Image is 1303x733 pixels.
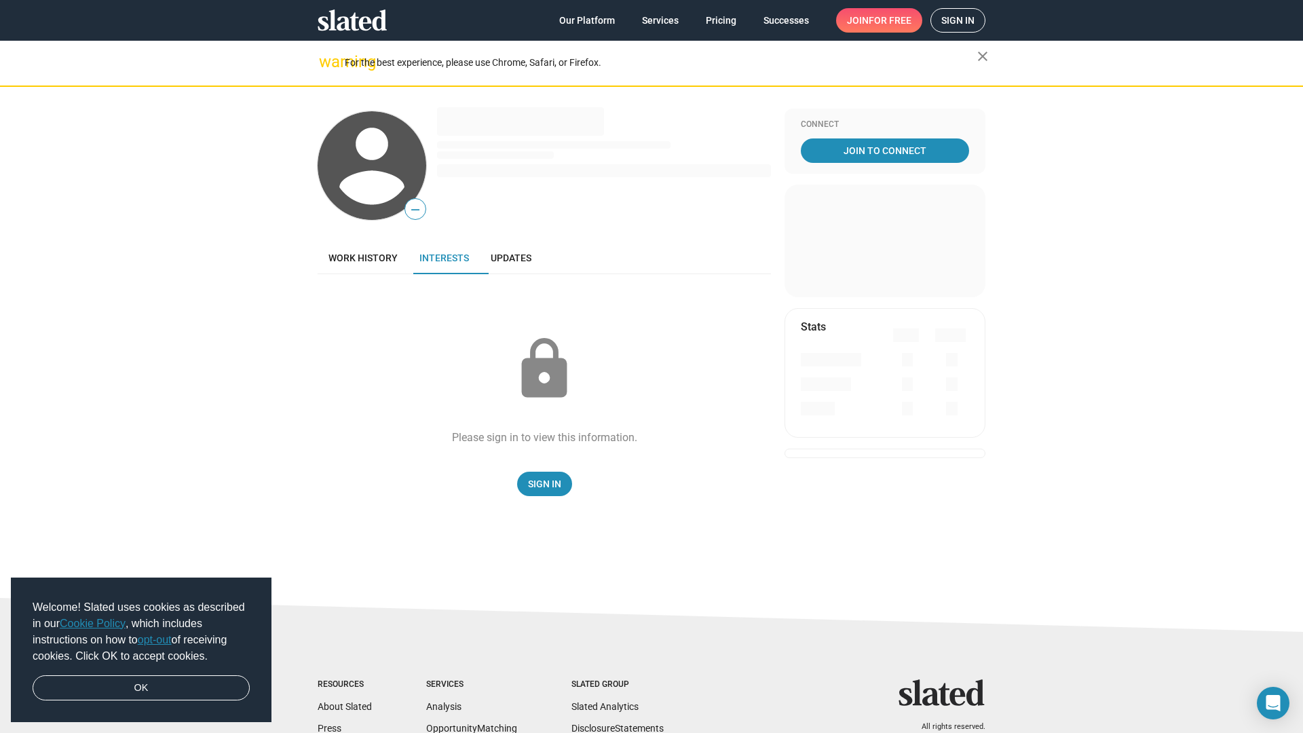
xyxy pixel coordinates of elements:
span: Successes [763,8,809,33]
a: Updates [480,242,542,274]
a: Cookie Policy [60,618,126,629]
div: Resources [318,679,372,690]
span: Join To Connect [804,138,966,163]
a: Sign in [930,8,985,33]
a: dismiss cookie message [33,675,250,701]
a: Services [631,8,690,33]
span: Work history [328,252,398,263]
a: Join To Connect [801,138,969,163]
span: Sign In [528,472,561,496]
div: For the best experience, please use Chrome, Safari, or Firefox. [345,54,977,72]
mat-icon: close [975,48,991,64]
div: Connect [801,119,969,130]
a: Work history [318,242,409,274]
div: cookieconsent [11,578,271,723]
mat-icon: warning [319,54,335,70]
span: Interests [419,252,469,263]
span: Pricing [706,8,736,33]
div: Open Intercom Messenger [1257,687,1289,719]
span: Sign in [941,9,975,32]
a: opt-out [138,634,172,645]
a: Successes [753,8,820,33]
span: Our Platform [559,8,615,33]
span: Welcome! Slated uses cookies as described in our , which includes instructions on how to of recei... [33,599,250,664]
a: Our Platform [548,8,626,33]
div: Slated Group [571,679,664,690]
span: Join [847,8,911,33]
mat-card-title: Stats [801,320,826,334]
a: Analysis [426,701,461,712]
a: Joinfor free [836,8,922,33]
a: Sign In [517,472,572,496]
span: — [405,201,426,219]
a: Pricing [695,8,747,33]
span: for free [869,8,911,33]
a: About Slated [318,701,372,712]
mat-icon: lock [510,335,578,403]
span: Services [642,8,679,33]
div: Please sign in to view this information. [452,430,637,445]
span: Updates [491,252,531,263]
a: Interests [409,242,480,274]
div: Services [426,679,517,690]
a: Slated Analytics [571,701,639,712]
